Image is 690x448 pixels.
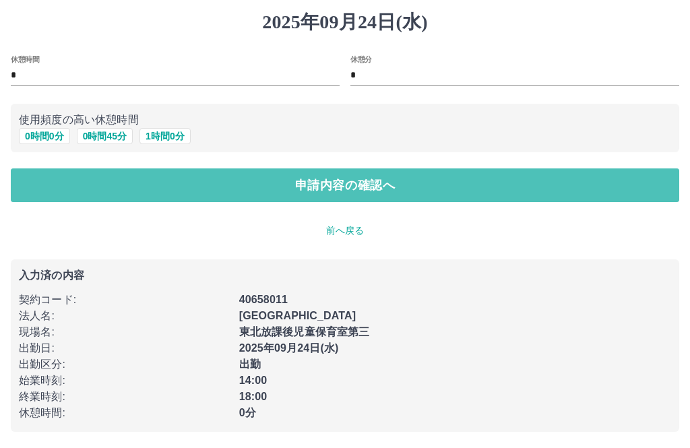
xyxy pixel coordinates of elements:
p: 始業時刻 : [19,373,231,389]
p: 終業時刻 : [19,389,231,405]
button: 0時間0分 [19,128,70,144]
b: 出勤 [239,358,261,370]
p: 入力済の内容 [19,270,671,281]
button: 1時間0分 [139,128,191,144]
p: 出勤区分 : [19,356,231,373]
p: 現場名 : [19,324,231,340]
b: [GEOGRAPHIC_DATA] [239,310,356,321]
p: 出勤日 : [19,340,231,356]
b: 2025年09月24日(水) [239,342,339,354]
b: 0分 [239,407,256,418]
b: 14:00 [239,375,268,386]
p: 契約コード : [19,292,231,308]
p: 前へ戻る [11,224,679,238]
b: 40658011 [239,294,288,305]
b: 18:00 [239,391,268,402]
b: 東北放課後児童保育室第三 [239,326,370,338]
button: 0時間45分 [77,128,133,144]
label: 休憩時間 [11,54,39,64]
p: 使用頻度の高い休憩時間 [19,112,671,128]
label: 休憩分 [350,54,372,64]
p: 法人名 : [19,308,231,324]
button: 申請内容の確認へ [11,168,679,202]
h1: 2025年09月24日(水) [11,11,679,34]
p: 休憩時間 : [19,405,231,421]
